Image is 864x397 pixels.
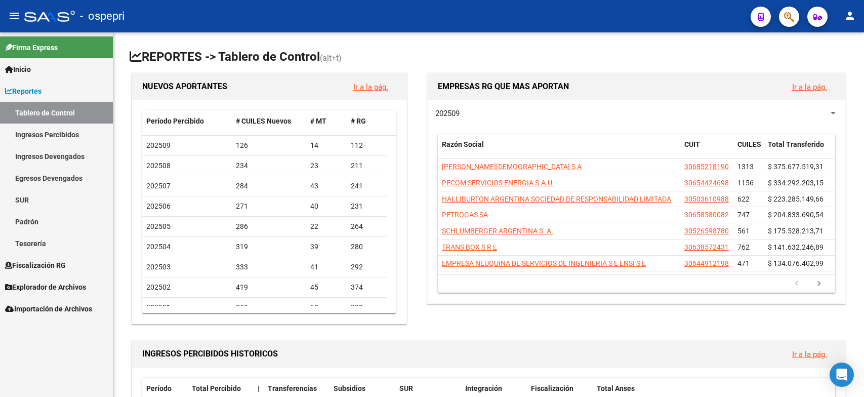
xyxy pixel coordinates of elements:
[737,243,750,251] span: 762
[809,279,829,290] a: go to next page
[438,134,680,167] datatable-header-cell: Razón Social
[351,117,366,125] span: # RG
[5,303,92,314] span: Importación de Archivos
[142,82,227,91] span: NUEVOS APORTANTES
[5,282,86,293] span: Explorador de Archivos
[345,77,396,96] button: Ir a la pág.
[146,222,171,230] span: 202505
[792,83,827,92] a: Ir a la pág.
[306,110,347,132] datatable-header-cell: # MT
[597,384,635,392] span: Total Anses
[844,10,856,22] mat-icon: person
[733,134,764,167] datatable-header-cell: CUILES
[684,163,729,171] span: 30685218190
[236,201,302,212] div: 271
[146,243,171,251] span: 202504
[146,182,171,190] span: 202507
[236,261,302,273] div: 333
[737,163,754,171] span: 1313
[142,349,278,359] span: INGRESOS PERCIBIDOS HISTORICOS
[684,140,700,148] span: CUIT
[737,179,754,187] span: 1156
[236,221,302,232] div: 286
[310,282,343,293] div: 45
[232,110,306,132] datatable-header-cell: # CUILES Nuevos
[737,259,750,267] span: 471
[236,117,291,125] span: # CUILES Nuevos
[320,53,342,63] span: (alt+t)
[351,180,383,192] div: 241
[258,384,260,392] span: |
[351,282,383,293] div: 374
[130,49,848,66] h1: REPORTES -> Tablero de Control
[310,302,343,313] div: 60
[768,259,824,267] span: $ 134.076.402,99
[442,227,553,235] span: SCHLUMBERGER ARGENTINA S. A.
[310,180,343,192] div: 43
[351,221,383,232] div: 264
[442,179,554,187] span: PECOM SERVICIOS ENERGIA S.A.U.
[442,195,671,203] span: HALLIBURTON ARGENTINA SOCIEDAD DE RESPONSABILIDAD LIMITADA
[80,5,125,27] span: - ospepri
[310,221,343,232] div: 22
[768,211,824,219] span: $ 204.833.690,54
[684,195,729,203] span: 30503610988
[737,227,750,235] span: 561
[737,195,750,203] span: 622
[442,243,497,251] span: TRANS BOX S R L
[399,384,413,392] span: SUR
[236,180,302,192] div: 284
[334,384,365,392] span: Subsidios
[465,384,502,392] span: Integración
[236,282,302,293] div: 419
[438,82,569,91] span: EMPRESAS RG QUE MAS APORTAN
[737,140,761,148] span: CUILES
[442,140,484,148] span: Razón Social
[351,140,383,151] div: 112
[684,243,729,251] span: 30638572431
[768,195,824,203] span: $ 223.285.149,66
[146,162,171,170] span: 202508
[353,83,388,92] a: Ir a la pág.
[310,160,343,172] div: 23
[442,259,646,267] span: EMPRESA NEUQUINA DE SERVICIOS DE INGENIERIA S E ENSI S E
[684,179,729,187] span: 30654424698
[8,10,20,22] mat-icon: menu
[351,241,383,253] div: 280
[146,263,171,271] span: 202503
[142,110,232,132] datatable-header-cell: Período Percibido
[146,283,171,291] span: 202502
[146,117,204,125] span: Período Percibido
[236,160,302,172] div: 234
[768,179,824,187] span: $ 334.292.203,15
[784,77,835,96] button: Ir a la pág.
[5,86,42,97] span: Reportes
[684,227,729,235] span: 30526598780
[310,241,343,253] div: 39
[351,261,383,273] div: 292
[784,345,835,364] button: Ir a la pág.
[5,260,66,271] span: Fiscalización RG
[310,117,326,125] span: # MT
[684,259,729,267] span: 30644912198
[737,211,750,219] span: 747
[442,163,582,171] span: [PERSON_NAME][DEMOGRAPHIC_DATA] S A
[764,134,835,167] datatable-header-cell: Total Transferido
[310,140,343,151] div: 14
[684,211,729,219] span: 30658580082
[792,350,827,359] a: Ir a la pág.
[351,201,383,212] div: 231
[768,140,824,148] span: Total Transferido
[5,42,58,53] span: Firma Express
[531,384,573,392] span: Fiscalización
[351,302,383,313] div: 309
[768,163,824,171] span: $ 375.677.519,31
[351,160,383,172] div: 211
[5,64,31,75] span: Inicio
[768,227,824,235] span: $ 175.528.213,71
[146,303,171,311] span: 202501
[310,201,343,212] div: 40
[442,211,488,219] span: PETROGAS SA
[236,140,302,151] div: 126
[146,202,171,210] span: 202506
